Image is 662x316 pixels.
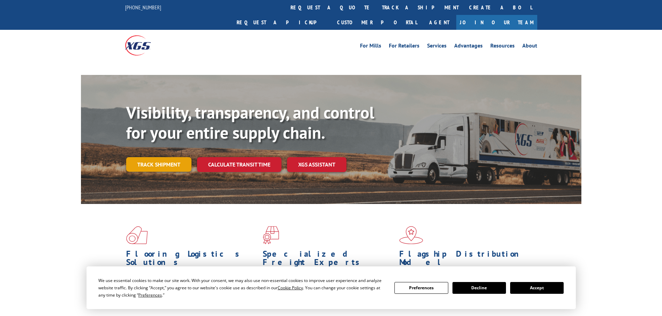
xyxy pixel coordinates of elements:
[399,250,531,270] h1: Flagship Distribution Model
[427,43,447,51] a: Services
[126,250,258,270] h1: Flooring Logistics Solutions
[399,226,423,244] img: xgs-icon-flagship-distribution-model-red
[389,43,419,51] a: For Retailers
[452,282,506,294] button: Decline
[454,43,483,51] a: Advantages
[126,226,148,244] img: xgs-icon-total-supply-chain-intelligence-red
[422,15,456,30] a: Agent
[125,4,161,11] a: [PHONE_NUMBER]
[456,15,537,30] a: Join Our Team
[394,282,448,294] button: Preferences
[126,157,191,172] a: Track shipment
[263,250,394,270] h1: Specialized Freight Experts
[522,43,537,51] a: About
[287,157,346,172] a: XGS ASSISTANT
[360,43,381,51] a: For Mills
[126,102,374,143] b: Visibility, transparency, and control for your entire supply chain.
[197,157,281,172] a: Calculate transit time
[98,277,386,299] div: We use essential cookies to make our site work. With your consent, we may also use non-essential ...
[332,15,422,30] a: Customer Portal
[510,282,564,294] button: Accept
[278,285,303,291] span: Cookie Policy
[231,15,332,30] a: Request a pickup
[490,43,515,51] a: Resources
[263,226,279,244] img: xgs-icon-focused-on-flooring-red
[138,292,162,298] span: Preferences
[87,266,576,309] div: Cookie Consent Prompt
